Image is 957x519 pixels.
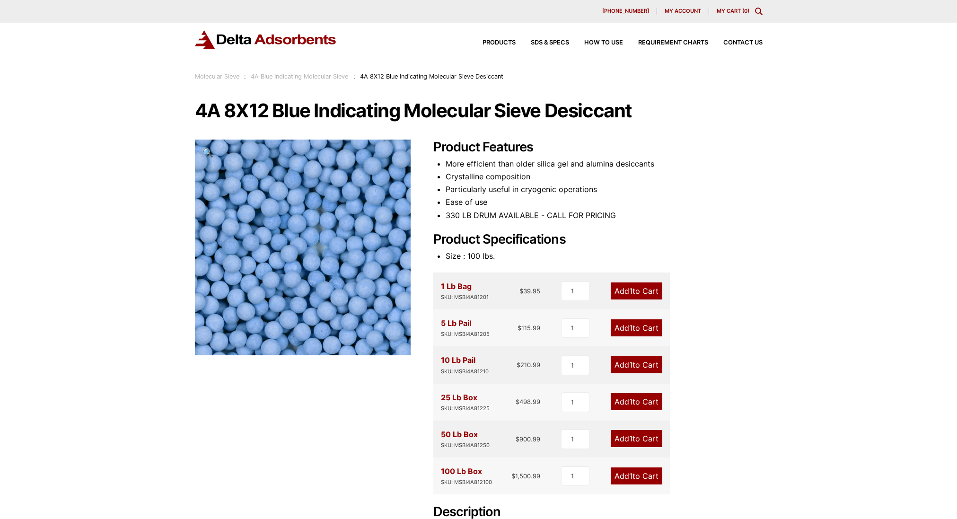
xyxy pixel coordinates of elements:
a: Requirement Charts [623,40,708,46]
span: My account [665,9,701,14]
span: $ [517,361,520,369]
div: SKU: MSBI4A81250 [441,441,490,450]
h1: 4A 8X12 Blue Indicating Molecular Sieve Desiccant [195,101,763,121]
a: Add1to Cart [611,430,662,447]
bdi: 39.95 [519,287,540,295]
span: How to Use [584,40,623,46]
a: Add1to Cart [611,356,662,373]
a: My Cart (0) [717,8,749,14]
span: 4A 8X12 Blue Indicating Molecular Sieve Desiccant [360,73,503,80]
li: Size : 100 lbs. [446,250,763,263]
a: 4A Blue Indicating Molecular Sieve [251,73,348,80]
span: $ [516,435,519,443]
a: How to Use [569,40,623,46]
img: Delta Adsorbents [195,30,337,49]
a: Add1to Cart [611,467,662,484]
span: $ [518,324,521,332]
a: My account [657,8,709,15]
li: 330 LB DRUM AVAILABLE - CALL FOR PRICING [446,209,763,222]
li: Crystalline composition [446,170,763,183]
div: 25 Lb Box [441,391,490,413]
a: Add1to Cart [611,393,662,410]
li: Particularly useful in cryogenic operations [446,183,763,196]
span: SDS & SPECS [531,40,569,46]
div: SKU: MSBI4A812100 [441,478,492,487]
h2: Product Features [433,140,763,155]
a: Products [467,40,516,46]
span: 1 [629,323,632,333]
span: 1 [629,397,632,406]
a: [PHONE_NUMBER] [595,8,657,15]
span: 1 [629,471,632,481]
div: Toggle Modal Content [755,8,763,15]
a: Add1to Cart [611,319,662,336]
div: 5 Lb Pail [441,317,490,339]
div: SKU: MSBI4A81205 [441,330,490,339]
div: SKU: MSBI4A81225 [441,404,490,413]
div: SKU: MSBI4A81210 [441,367,489,376]
span: $ [519,287,523,295]
span: 🔍 [202,147,213,158]
span: : [353,73,355,80]
span: Requirement Charts [638,40,708,46]
bdi: 900.99 [516,435,540,443]
span: Contact Us [723,40,763,46]
bdi: 498.99 [516,398,540,405]
a: Contact Us [708,40,763,46]
bdi: 1,500.99 [511,472,540,480]
span: 0 [744,8,747,14]
span: $ [511,472,515,480]
div: 100 Lb Box [441,465,492,487]
a: View full-screen image gallery [195,140,221,166]
div: 10 Lb Pail [441,354,489,376]
a: Molecular Sieve [195,73,239,80]
h2: Product Specifications [433,232,763,247]
span: $ [516,398,519,405]
a: SDS & SPECS [516,40,569,46]
a: Add1to Cart [611,282,662,299]
span: 1 [629,434,632,443]
li: More efficient than older silica gel and alumina desiccants [446,158,763,170]
span: [PHONE_NUMBER] [602,9,649,14]
span: 1 [629,360,632,369]
span: Products [483,40,516,46]
bdi: 115.99 [518,324,540,332]
div: 50 Lb Box [441,428,490,450]
span: 1 [629,286,632,296]
li: Ease of use [446,196,763,209]
div: 1 Lb Bag [441,280,489,302]
bdi: 210.99 [517,361,540,369]
span: : [244,73,246,80]
div: SKU: MSBI4A81201 [441,293,489,302]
